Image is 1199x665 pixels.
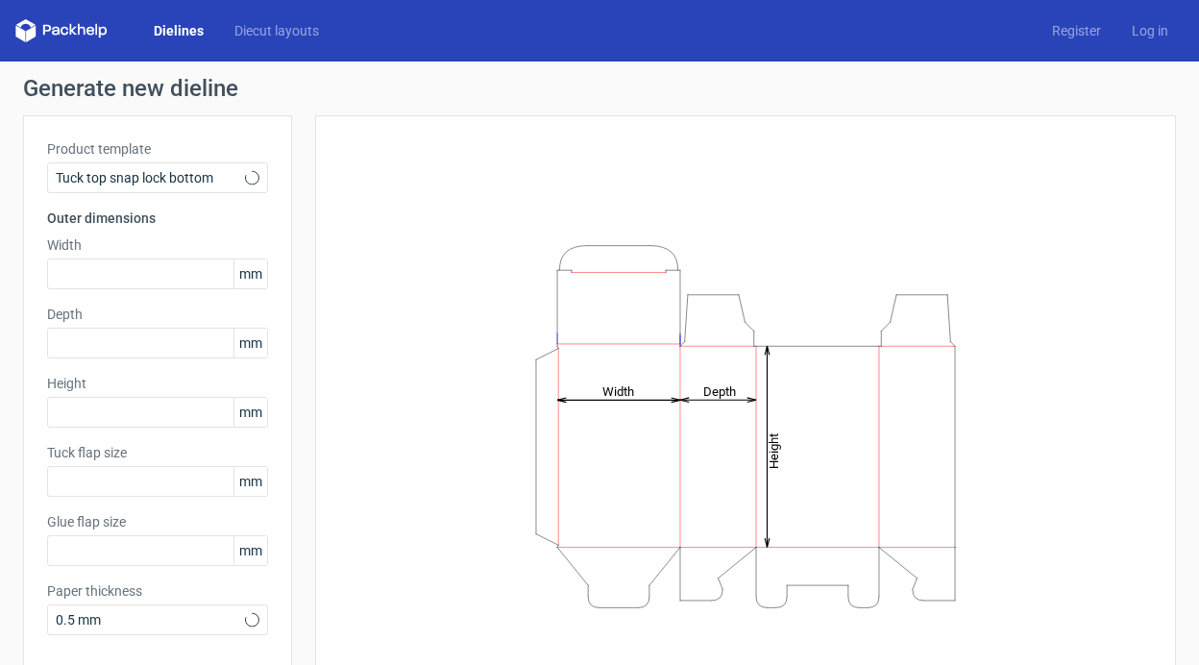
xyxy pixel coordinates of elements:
[233,536,267,565] span: mm
[47,512,268,531] label: Glue flap size
[233,398,267,427] span: mm
[56,610,245,629] span: 0.5 mm
[23,77,1176,100] h1: Generate new dieline
[47,305,268,324] label: Depth
[233,259,267,288] span: mm
[56,168,245,187] span: Tuck top snap lock bottom
[703,383,736,398] tspan: Depth
[47,209,268,228] h3: Outer dimensions
[602,383,634,398] tspan: Width
[138,21,219,40] a: Dielines
[233,329,267,357] span: mm
[767,432,781,468] tspan: Height
[1116,21,1184,40] a: Log in
[47,235,268,255] label: Width
[233,467,267,496] span: mm
[219,21,334,40] a: Diecut layouts
[1037,21,1116,40] a: Register
[47,374,268,393] label: Height
[47,443,268,462] label: Tuck flap size
[47,139,268,159] label: Product template
[47,581,268,601] label: Paper thickness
